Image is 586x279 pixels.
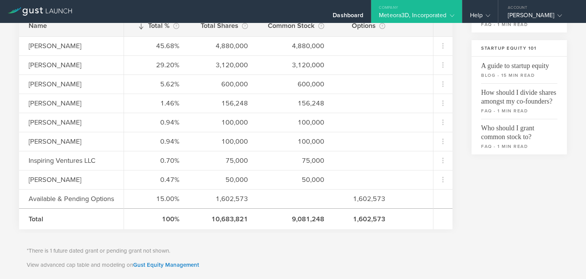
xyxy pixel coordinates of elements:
div: [PERSON_NAME] [29,136,133,146]
a: A guide to startup equityblog - 15 min read [472,57,567,83]
div: 156,248 [267,98,324,108]
div: 600,000 [198,79,248,89]
div: Total % [134,20,179,31]
div: Total Shares [198,20,248,31]
div: 600,000 [267,79,324,89]
span: How should I divide shares amongst my co-founders? [481,83,557,106]
div: [PERSON_NAME] [29,117,133,127]
div: 0.70% [134,156,179,165]
span: Who should I grant common stock to? [481,119,557,141]
div: 3,120,000 [198,60,248,70]
div: 156,248 [198,98,248,108]
div: 50,000 [198,175,248,185]
div: Available & Pending Options [29,194,133,204]
h3: Startup Equity 101 [472,40,567,57]
small: faq - 1 min read [481,21,557,28]
div: 75,000 [267,156,324,165]
p: View advanced cap table and modeling on [27,261,445,269]
div: 50,000 [267,175,324,185]
div: Help [470,11,490,23]
div: [PERSON_NAME] [29,175,133,185]
div: 45.68% [134,41,179,51]
small: faq - 1 min read [481,107,557,114]
div: 3,120,000 [267,60,324,70]
small: blog - 15 min read [481,72,557,79]
div: 1.46% [134,98,179,108]
div: 10,683,821 [198,214,248,224]
a: Who should I grant common stock to?faq - 1 min read [472,119,567,154]
p: *There is 1 future dated grant or pending grant not shown. [27,247,445,255]
div: Common Stock [267,20,324,31]
div: Options [343,20,385,31]
div: 1,602,573 [343,194,385,204]
div: 1,602,573 [198,194,248,204]
div: 100,000 [198,136,248,146]
div: 4,880,000 [198,41,248,51]
div: [PERSON_NAME] [29,79,133,89]
div: 5.62% [134,79,179,89]
div: Total [29,214,133,224]
div: 0.94% [134,117,179,127]
div: Meteora3D, Incorporated [379,11,454,23]
div: [PERSON_NAME] [29,41,133,51]
div: Name [29,21,133,31]
span: A guide to startup equity [481,57,557,70]
a: How should I divide shares amongst my co-founders?faq - 1 min read [472,83,567,119]
div: 100,000 [267,117,324,127]
div: [PERSON_NAME] [29,98,133,108]
small: faq - 1 min read [481,143,557,150]
div: 15.00% [134,194,179,204]
div: 100% [134,214,179,224]
div: 9,081,248 [267,214,324,224]
div: 0.94% [134,136,179,146]
div: [PERSON_NAME] [508,11,573,23]
div: 100,000 [198,117,248,127]
div: 0.47% [134,175,179,185]
div: 100,000 [267,136,324,146]
div: Dashboard [333,11,363,23]
div: 4,880,000 [267,41,324,51]
div: 1,602,573 [343,214,385,224]
div: Inspiring Ventures LLC [29,156,133,165]
a: Gust Equity Management [133,261,199,268]
div: [PERSON_NAME] [29,60,133,70]
div: 75,000 [198,156,248,165]
div: 29.20% [134,60,179,70]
